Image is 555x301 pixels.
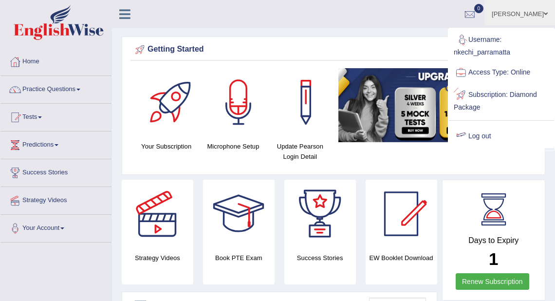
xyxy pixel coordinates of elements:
[122,253,193,263] h4: Strategy Videos
[204,141,261,151] h4: Microphone Setup
[449,61,554,84] a: Access Type: Online
[0,187,111,211] a: Strategy Videos
[138,141,195,151] h4: Your Subscription
[133,42,534,57] div: Getting Started
[284,253,356,263] h4: Success Stories
[453,236,535,245] h4: Days to Expiry
[0,76,111,100] a: Practice Questions
[338,68,529,142] img: small5.jpg
[0,215,111,239] a: Your Account
[449,84,554,116] a: Subscription: Diamond Package
[0,132,111,156] a: Predictions
[449,125,554,148] a: Log out
[456,273,529,290] a: Renew Subscription
[0,159,111,184] a: Success Stories
[203,253,275,263] h4: Book PTE Exam
[0,104,111,128] a: Tests
[0,48,111,73] a: Home
[366,253,437,263] h4: EW Booklet Download
[489,249,498,268] b: 1
[272,141,329,162] h4: Update Pearson Login Detail
[474,4,484,13] span: 0
[449,29,554,61] a: Username: nkechi_parramatta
